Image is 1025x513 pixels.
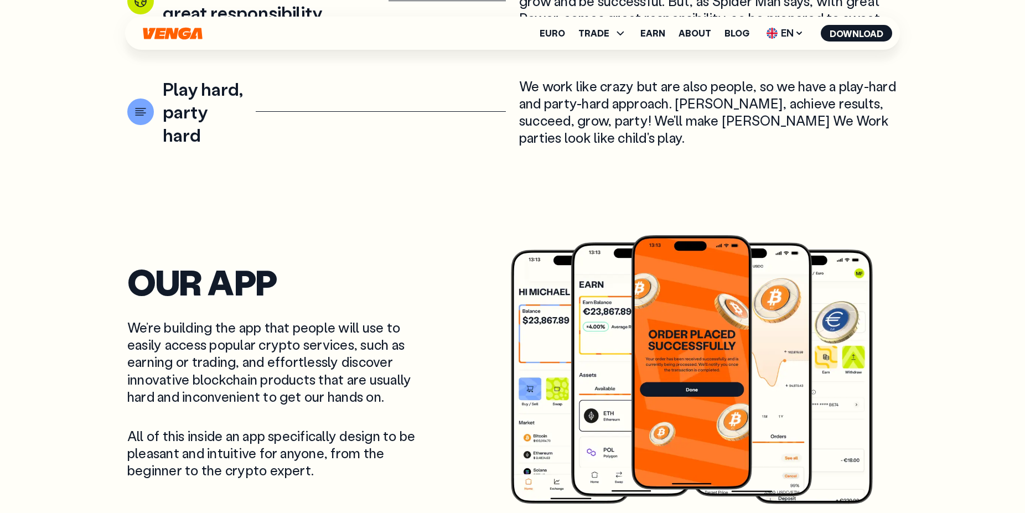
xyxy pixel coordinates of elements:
img: phone 5 [752,250,873,504]
p: We’re building the app that people will use to easily access popular crypto services, such as ear... [127,319,435,405]
img: flag-uk [767,28,778,39]
a: About [679,29,711,38]
span: EN [763,24,807,42]
h2: OUr App [127,267,475,297]
a: Euro [540,29,565,38]
svg: Home [142,27,204,40]
div: We work like crazy but are also people, so we have a play-hard and party-hard approach. [PERSON_N... [519,77,898,147]
img: phone 1 [631,235,752,490]
img: phone 2 [571,242,692,497]
a: Blog [724,29,749,38]
a: Earn [640,29,665,38]
span: TRADE [578,29,609,38]
button: Download [821,25,892,42]
img: phone 4 [511,250,631,504]
img: phone 3 [692,242,812,497]
p: All of this inside an app specifically design to be pleasant and intuitive for anyone, from the b... [127,427,435,479]
div: Play hard, party hard [163,77,247,147]
span: TRADE [578,27,627,40]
